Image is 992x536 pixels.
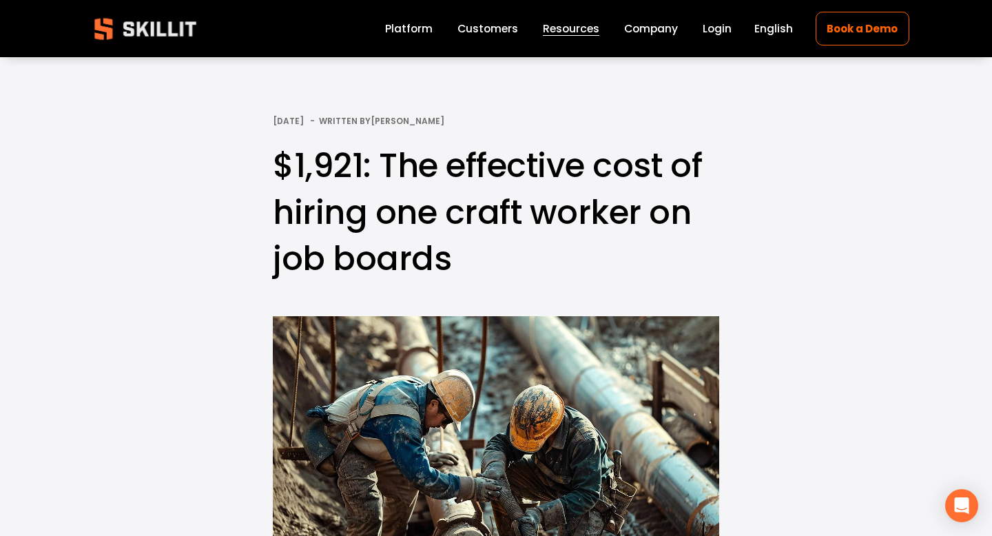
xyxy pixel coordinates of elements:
a: folder dropdown [543,19,599,38]
a: [PERSON_NAME] [371,115,444,127]
a: Company [624,19,678,38]
img: Skillit [83,8,208,50]
span: English [754,21,793,37]
div: language picker [754,19,793,38]
h1: $1,921: The effective cost of hiring one craft worker on job boards [273,143,719,282]
div: Open Intercom Messenger [945,489,978,522]
a: Login [703,19,732,38]
span: Resources [543,21,599,37]
a: Platform [385,19,433,38]
a: Book a Demo [816,12,909,45]
a: Customers [457,19,518,38]
div: Written By [319,116,444,126]
span: [DATE] [273,115,304,127]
